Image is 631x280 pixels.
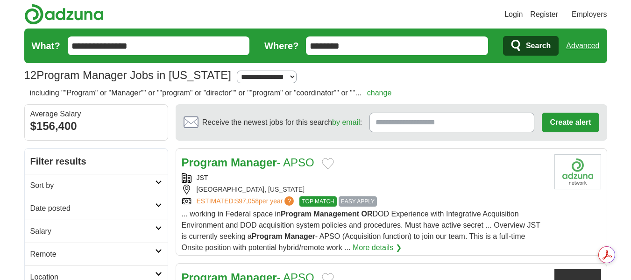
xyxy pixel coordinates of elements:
h2: Remote [30,249,155,260]
a: Salary [25,220,168,243]
a: by email [332,118,360,126]
a: change [367,89,392,97]
span: TOP MATCH [299,196,336,207]
strong: Program [182,156,228,169]
h2: Filter results [25,149,168,174]
h2: Sort by [30,180,155,191]
button: Create alert [542,113,599,132]
div: JST [182,173,547,183]
a: Remote [25,243,168,266]
a: Program Manager- APSO [182,156,314,169]
span: EASY APPLY [339,196,377,207]
span: Search [526,36,551,55]
strong: Program [281,210,312,218]
span: Receive the newest jobs for this search : [202,117,362,128]
a: Employers [572,9,607,20]
a: Register [530,9,558,20]
div: [GEOGRAPHIC_DATA], [US_STATE] [182,185,547,194]
a: Sort by [25,174,168,197]
a: ESTIMATED:$97,058per year? [197,196,296,207]
span: 12 [24,67,37,84]
strong: Program [252,232,283,240]
label: Where? [264,39,298,53]
div: $156,400 [30,118,162,135]
strong: Manager [284,232,315,240]
button: Add to favorite jobs [322,158,334,169]
div: Average Salary [30,110,162,118]
strong: Management [313,210,359,218]
h2: Date posted [30,203,155,214]
img: Adzuna logo [24,4,104,25]
button: Search [503,36,559,56]
span: ... working in Federal space in DOD Experience with Integrative Acquisition Environment and DOD a... [182,210,540,251]
label: What? [32,39,60,53]
span: $97,058 [235,197,259,205]
h1: Program Manager Jobs in [US_STATE] [24,69,231,81]
h2: including ""Program" or "Manager"" or ""program" or "director"" or ""program" or "coordinator"" o... [30,87,392,99]
a: More details ❯ [353,242,402,253]
h2: Salary [30,226,155,237]
strong: Manager [231,156,277,169]
a: Date posted [25,197,168,220]
a: Login [504,9,523,20]
img: Company logo [554,154,601,189]
strong: OR [362,210,373,218]
span: ? [284,196,294,206]
a: Advanced [566,36,599,55]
